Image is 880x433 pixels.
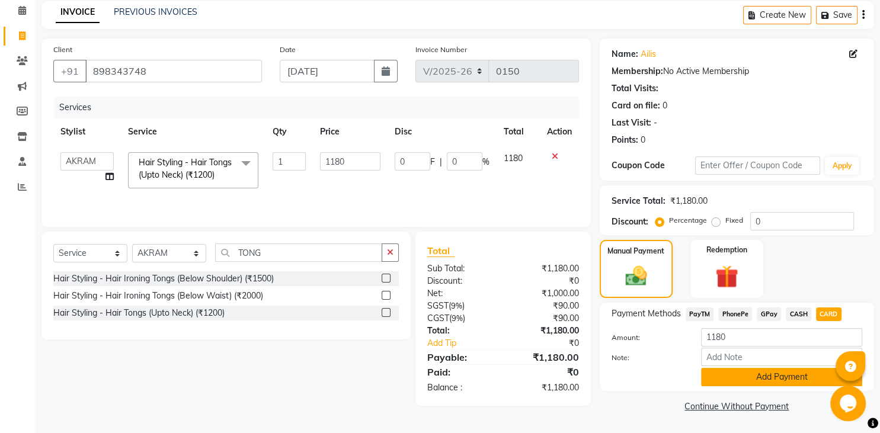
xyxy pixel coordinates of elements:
[497,118,540,145] th: Total
[718,307,752,321] span: PhonePe
[612,134,638,146] div: Points:
[816,6,857,24] button: Save
[701,328,862,347] input: Amount
[503,275,588,287] div: ₹0
[701,368,862,386] button: Add Payment
[418,275,503,287] div: Discount:
[53,272,274,285] div: Hair Styling - Hair Ironing Tongs (Below Shoulder) (₹1500)
[757,307,781,321] span: GPay
[602,400,872,413] a: Continue Without Payment
[114,7,197,17] a: PREVIOUS INVOICES
[85,60,262,82] input: Search by Name/Mobile/Email/Code
[418,287,503,300] div: Net:
[607,246,664,256] label: Manual Payment
[388,118,497,145] th: Disc
[418,312,503,325] div: ( )
[825,157,859,175] button: Apply
[415,44,467,55] label: Invoice Number
[504,153,523,163] span: 1180
[612,307,681,320] span: Payment Methods
[53,307,225,319] div: Hair Styling - Hair Tongs (Upto Neck) (₹1200)
[418,262,503,275] div: Sub Total:
[619,264,654,288] img: _cash.svg
[56,2,100,23] a: INVOICE
[701,348,862,366] input: Add Note
[313,118,388,145] th: Price
[440,156,442,168] span: |
[725,215,743,226] label: Fixed
[427,245,455,257] span: Total
[503,287,588,300] div: ₹1,000.00
[215,169,220,180] a: x
[418,350,503,364] div: Payable:
[612,100,660,112] div: Card on file:
[53,118,121,145] th: Stylist
[418,300,503,312] div: ( )
[603,352,692,363] label: Note:
[612,195,665,207] div: Service Total:
[654,117,657,129] div: -
[708,262,745,291] img: _gift.svg
[503,312,588,325] div: ₹90.00
[503,350,588,364] div: ₹1,180.00
[612,216,648,228] div: Discount:
[215,243,382,262] input: Search or Scan
[503,300,588,312] div: ₹90.00
[280,44,296,55] label: Date
[139,157,232,180] span: Hair Styling - Hair Tongs (Upto Neck) (₹1200)
[612,65,663,78] div: Membership:
[641,48,656,60] a: Ailis
[641,134,645,146] div: 0
[503,262,588,275] div: ₹1,180.00
[418,381,503,394] div: Balance :
[427,300,449,311] span: SGST
[816,307,841,321] span: CARD
[427,313,449,323] span: CGST
[540,118,579,145] th: Action
[451,301,462,310] span: 9%
[53,290,263,302] div: Hair Styling - Hair Ironing Tongs (Below Waist) (₹2000)
[686,307,714,321] span: PayTM
[830,386,868,421] iframe: chat widget
[612,117,651,129] div: Last Visit:
[786,307,811,321] span: CASH
[743,6,811,24] button: Create New
[517,337,588,349] div: ₹0
[55,97,588,118] div: Services
[706,245,747,255] label: Redemption
[503,365,588,379] div: ₹0
[452,313,463,323] span: 9%
[695,156,821,175] input: Enter Offer / Coupon Code
[612,159,695,172] div: Coupon Code
[418,365,503,379] div: Paid:
[418,325,503,337] div: Total:
[669,215,707,226] label: Percentage
[121,118,265,145] th: Service
[503,381,588,394] div: ₹1,180.00
[482,156,489,168] span: %
[265,118,313,145] th: Qty
[418,337,517,349] a: Add Tip
[430,156,435,168] span: F
[612,82,658,95] div: Total Visits:
[53,44,72,55] label: Client
[53,60,87,82] button: +91
[503,325,588,337] div: ₹1,180.00
[612,48,638,60] div: Name:
[670,195,708,207] div: ₹1,180.00
[603,332,692,343] label: Amount:
[612,65,862,78] div: No Active Membership
[663,100,667,112] div: 0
